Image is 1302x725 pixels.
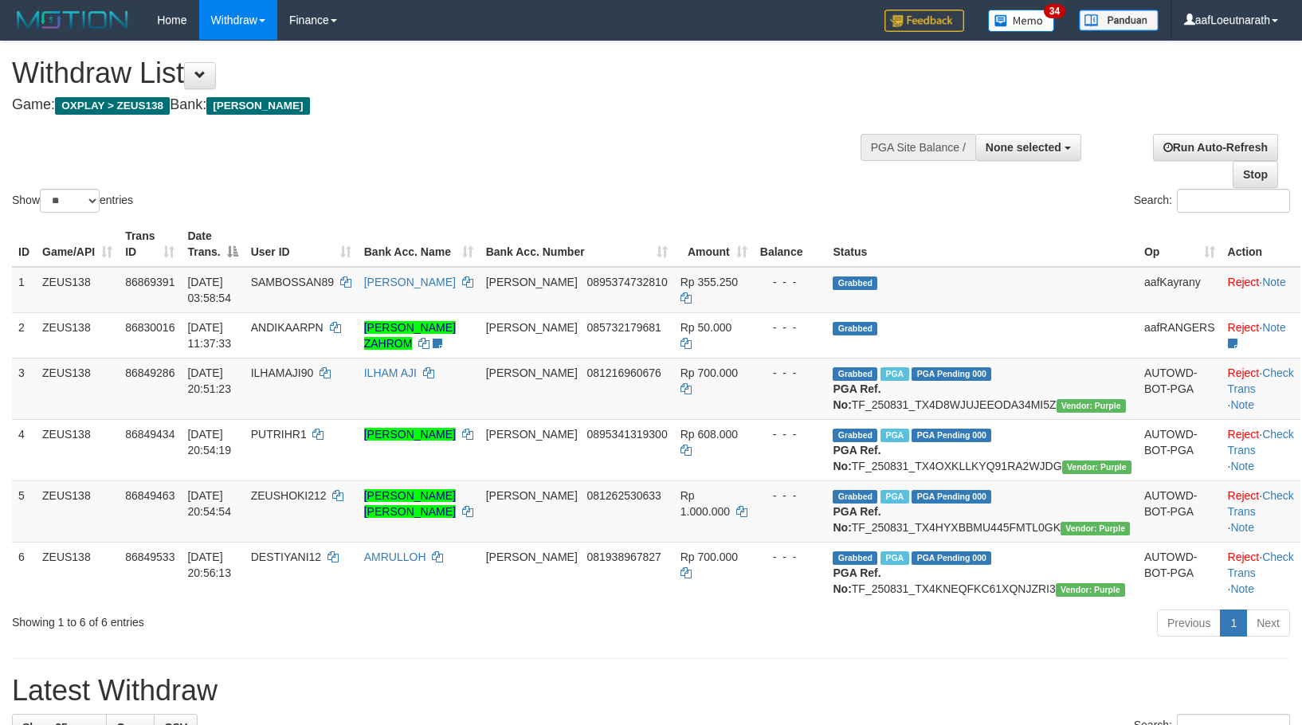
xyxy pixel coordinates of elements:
button: None selected [975,134,1081,161]
th: Status [826,221,1137,267]
td: TF_250831_TX4OXKLLKYQ91RA2WJDG [826,419,1137,480]
span: Rp 700.000 [680,551,738,563]
span: 34 [1044,4,1065,18]
th: Trans ID: activate to sort column ascending [119,221,181,267]
td: · [1222,312,1300,358]
a: Check Trans [1228,489,1294,518]
span: Marked by aafRornrotha [880,490,908,504]
th: Game/API: activate to sort column ascending [36,221,119,267]
th: Bank Acc. Name: activate to sort column ascending [358,221,480,267]
th: ID [12,221,36,267]
span: [PERSON_NAME] [206,97,309,115]
span: PGA Pending [912,367,991,381]
span: [PERSON_NAME] [486,276,578,288]
td: AUTOWD-BOT-PGA [1138,419,1222,480]
span: PUTRIHR1 [251,428,307,441]
span: OXPLAY > ZEUS138 [55,97,170,115]
td: 6 [12,542,36,603]
span: [DATE] 20:54:19 [187,428,231,457]
input: Search: [1177,189,1290,213]
a: Reject [1228,428,1260,441]
th: Balance [754,221,827,267]
span: Rp 1.000.000 [680,489,730,518]
span: Rp 355.250 [680,276,738,288]
th: Bank Acc. Number: activate to sort column ascending [480,221,674,267]
span: PGA Pending [912,429,991,442]
th: User ID: activate to sort column ascending [245,221,358,267]
td: aafKayrany [1138,267,1222,313]
td: · · [1222,542,1300,603]
label: Show entries [12,189,133,213]
span: ILHAMAJI90 [251,366,314,379]
span: 86849533 [125,551,175,563]
img: MOTION_logo.png [12,8,133,32]
span: 86849463 [125,489,175,502]
td: ZEUS138 [36,312,119,358]
a: Reject [1228,321,1260,334]
a: Note [1230,460,1254,472]
td: ZEUS138 [36,419,119,480]
a: 1 [1220,609,1247,637]
a: Stop [1233,161,1278,188]
b: PGA Ref. No: [833,566,880,595]
b: PGA Ref. No: [833,382,880,411]
span: Marked by aafRornrotha [880,367,908,381]
a: Reject [1228,276,1260,288]
img: panduan.png [1079,10,1159,31]
td: 1 [12,267,36,313]
a: Run Auto-Refresh [1153,134,1278,161]
a: [PERSON_NAME] [PERSON_NAME] [364,489,456,518]
span: Grabbed [833,551,877,565]
span: Grabbed [833,322,877,335]
span: Copy 081262530633 to clipboard [586,489,661,502]
span: Copy 085732179681 to clipboard [586,321,661,334]
th: Op: activate to sort column ascending [1138,221,1222,267]
span: 86849434 [125,428,175,441]
td: · [1222,267,1300,313]
div: - - - [760,549,821,565]
td: TF_250831_TX4HYXBBMU445FMTL0GK [826,480,1137,542]
a: [PERSON_NAME] [364,276,456,288]
span: Copy 081938967827 to clipboard [586,551,661,563]
h1: Latest Withdraw [12,675,1290,707]
span: 86830016 [125,321,175,334]
a: Reject [1228,366,1260,379]
select: Showentries [40,189,100,213]
th: Action [1222,221,1300,267]
span: Marked by aafRornrotha [880,551,908,565]
a: [PERSON_NAME] [364,428,456,441]
td: aafRANGERS [1138,312,1222,358]
a: Next [1246,609,1290,637]
div: Showing 1 to 6 of 6 entries [12,608,531,630]
span: Vendor URL: https://trx4.1velocity.biz [1056,583,1125,597]
span: [PERSON_NAME] [486,489,578,502]
a: Note [1262,276,1286,288]
span: [PERSON_NAME] [486,366,578,379]
a: Note [1230,582,1254,595]
span: 86849286 [125,366,175,379]
td: 3 [12,358,36,419]
span: PGA Pending [912,551,991,565]
td: ZEUS138 [36,542,119,603]
span: [DATE] 11:37:33 [187,321,231,350]
h1: Withdraw List [12,57,852,89]
a: Note [1230,398,1254,411]
span: [DATE] 20:51:23 [187,366,231,395]
span: [DATE] 20:56:13 [187,551,231,579]
td: 2 [12,312,36,358]
a: AMRULLOH [364,551,426,563]
td: TF_250831_TX4KNEQFKC61XQNJZRI3 [826,542,1137,603]
div: PGA Site Balance / [861,134,975,161]
td: TF_250831_TX4D8WJUJEEODA34MI5Z [826,358,1137,419]
td: ZEUS138 [36,358,119,419]
th: Amount: activate to sort column ascending [674,221,754,267]
span: Copy 081216960676 to clipboard [586,366,661,379]
td: · · [1222,419,1300,480]
span: [DATE] 03:58:54 [187,276,231,304]
td: AUTOWD-BOT-PGA [1138,542,1222,603]
b: PGA Ref. No: [833,444,880,472]
td: · · [1222,480,1300,542]
span: Vendor URL: https://trx4.1velocity.biz [1057,399,1126,413]
span: Rp 50.000 [680,321,732,334]
span: Grabbed [833,276,877,290]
